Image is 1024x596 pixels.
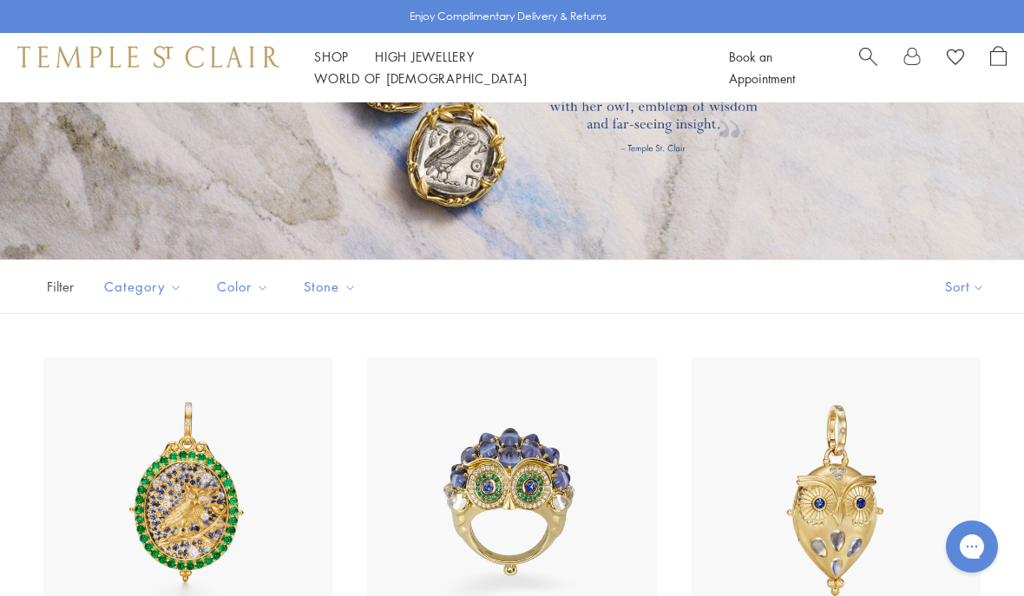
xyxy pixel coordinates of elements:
span: Color [208,276,282,298]
span: Category [95,276,195,298]
button: Category [91,267,195,306]
a: ShopShop [314,48,349,65]
button: Color [204,267,282,306]
a: World of [DEMOGRAPHIC_DATA]World of [DEMOGRAPHIC_DATA] [314,69,527,87]
p: Enjoy Complimentary Delivery & Returns [410,8,607,25]
iframe: Gorgias live chat messenger [937,514,1007,579]
a: View Wishlist [947,46,964,72]
nav: Main navigation [314,46,690,89]
a: Open Shopping Bag [990,46,1007,89]
a: Search [859,46,877,89]
img: Temple St. Clair [17,46,279,67]
span: Stone [295,276,370,298]
a: Book an Appointment [729,48,795,87]
button: Stone [291,267,370,306]
a: High JewelleryHigh Jewellery [375,48,475,65]
button: Show sort by [906,260,1024,313]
